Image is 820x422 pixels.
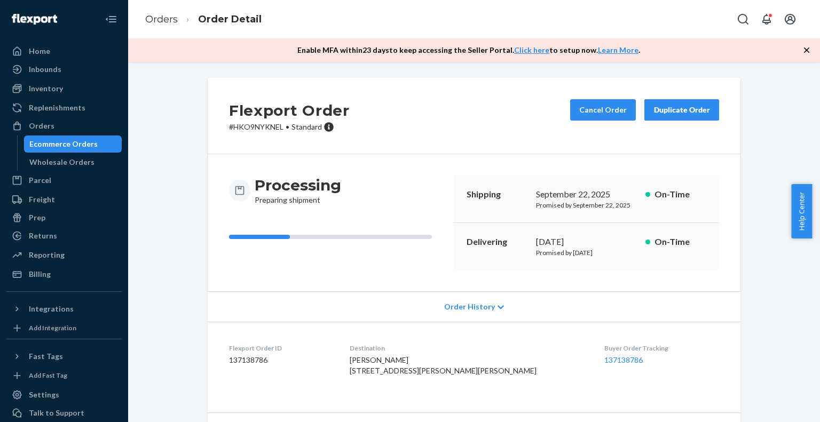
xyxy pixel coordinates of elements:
p: On-Time [655,188,706,201]
a: Returns [6,227,122,244]
div: Integrations [29,304,74,314]
ol: breadcrumbs [137,4,270,35]
div: Orders [29,121,54,131]
div: Freight [29,194,55,205]
div: Wholesale Orders [29,157,94,168]
p: Shipping [467,188,527,201]
div: Inventory [29,83,63,94]
dt: Buyer Order Tracking [604,344,719,353]
a: Billing [6,266,122,283]
a: Prep [6,209,122,226]
div: Parcel [29,175,51,186]
a: Replenishments [6,99,122,116]
span: • [286,122,289,131]
button: Open Search Box [732,9,754,30]
button: Help Center [791,184,812,238]
h2: Flexport Order [229,99,350,122]
p: # HKO9NYKNEL [229,122,350,132]
p: Enable MFA within 23 days to keep accessing the Seller Portal. to setup now. . [297,45,640,55]
a: Learn More [598,45,638,54]
button: Duplicate Order [644,99,719,121]
p: Promised by [DATE] [536,248,637,257]
h3: Processing [255,176,341,195]
div: Replenishments [29,102,85,113]
div: Billing [29,269,51,280]
div: Settings [29,389,59,400]
div: September 22, 2025 [536,188,637,201]
div: Inbounds [29,64,61,75]
a: 137138786 [604,355,643,364]
button: Open notifications [756,9,777,30]
div: Add Integration [29,323,76,332]
button: Talk to Support [6,404,122,421]
img: Flexport logo [12,14,57,25]
div: Add Fast Tag [29,371,67,380]
a: Click here [514,45,549,54]
button: Integrations [6,300,122,317]
span: Standard [291,122,322,131]
button: Open account menu [779,9,801,30]
p: Delivering [467,236,527,248]
dt: Flexport Order ID [229,344,333,353]
div: Home [29,46,50,57]
a: Ecommerce Orders [24,136,122,153]
a: Order Detail [198,13,262,25]
div: Talk to Support [29,408,84,418]
a: Add Integration [6,322,122,335]
a: Reporting [6,246,122,264]
dt: Destination [350,344,587,353]
a: Parcel [6,172,122,189]
div: Returns [29,230,57,241]
div: [DATE] [536,236,637,248]
p: Promised by September 22, 2025 [536,201,637,210]
button: Close Navigation [100,9,122,30]
div: Preparing shipment [255,176,341,205]
a: Add Fast Tag [6,369,122,382]
button: Fast Tags [6,348,122,365]
a: Settings [6,386,122,403]
a: Freight [6,191,122,208]
dd: 137138786 [229,355,333,365]
button: Cancel Order [570,99,636,121]
iframe: Opens a widget where you can chat to one of our agents [752,390,809,417]
a: Inbounds [6,61,122,78]
a: Orders [145,13,178,25]
div: Ecommerce Orders [29,139,98,149]
span: Order History [444,301,495,312]
a: Home [6,43,122,60]
a: Wholesale Orders [24,154,122,171]
a: Inventory [6,80,122,97]
div: Prep [29,212,45,223]
p: On-Time [655,236,706,248]
div: Reporting [29,250,65,260]
span: [PERSON_NAME] [STREET_ADDRESS][PERSON_NAME][PERSON_NAME] [350,355,537,375]
a: Orders [6,117,122,134]
div: Fast Tags [29,351,63,362]
div: Duplicate Order [653,105,710,115]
